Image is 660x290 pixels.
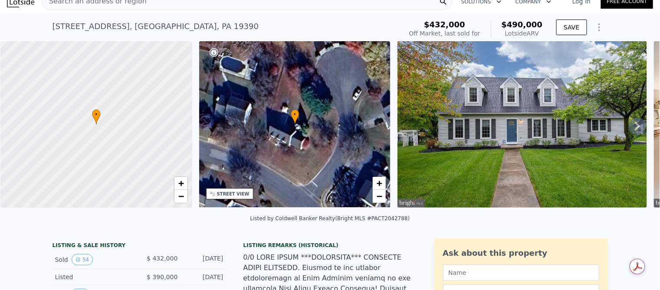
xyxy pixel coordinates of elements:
[178,191,184,202] span: −
[591,19,608,36] button: Show Options
[556,20,587,35] button: SAVE
[502,20,543,29] span: $490,000
[55,273,132,281] div: Listed
[92,111,101,118] span: •
[92,109,101,124] div: •
[409,29,480,38] div: Off Market, last sold for
[185,273,223,281] div: [DATE]
[147,274,177,280] span: $ 390,000
[55,254,132,265] div: Sold
[53,20,259,33] div: [STREET_ADDRESS] , [GEOGRAPHIC_DATA] , PA 19390
[397,41,647,208] img: Sale: 102178920 Parcel: 95759984
[174,190,187,203] a: Zoom out
[443,264,599,281] input: Name
[377,191,382,202] span: −
[291,111,299,118] span: •
[174,177,187,190] a: Zoom in
[53,242,226,251] div: LISTING & SALE HISTORY
[185,254,223,265] div: [DATE]
[443,247,599,259] div: Ask about this property
[502,29,543,38] div: Lotside ARV
[243,242,417,249] div: Listing Remarks (Historical)
[178,178,184,189] span: +
[291,109,299,124] div: •
[377,178,382,189] span: +
[147,255,177,262] span: $ 432,000
[250,215,410,222] div: Listed by Coldwell Banker Realty (Bright MLS #PACT2042788)
[373,177,386,190] a: Zoom in
[373,190,386,203] a: Zoom out
[424,20,465,29] span: $432,000
[217,191,250,197] div: STREET VIEW
[72,254,93,265] button: View historical data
